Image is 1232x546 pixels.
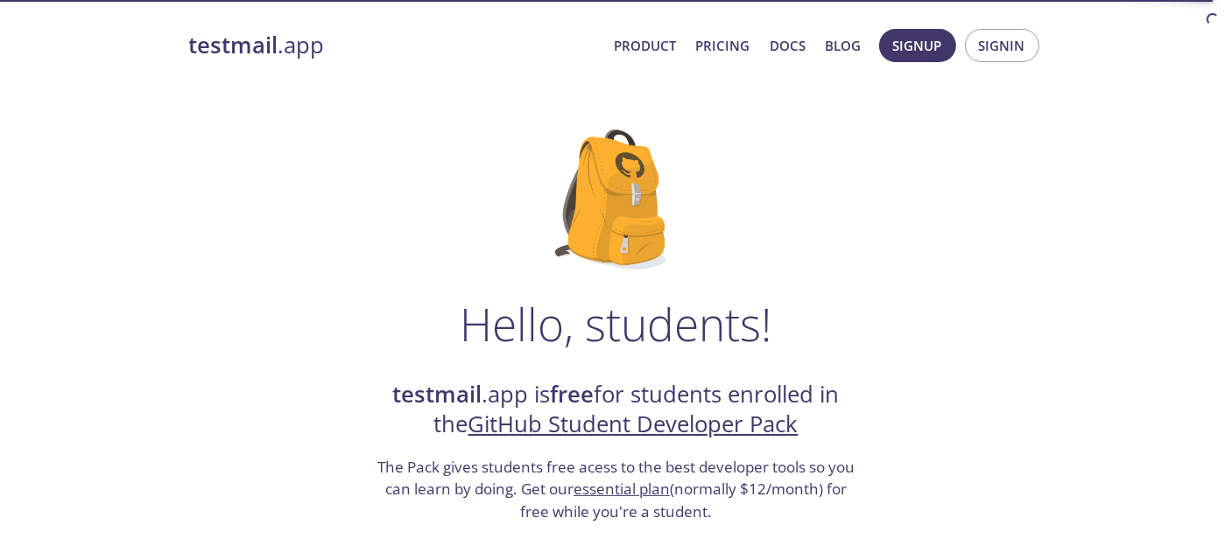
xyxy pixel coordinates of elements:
a: essential plan [574,479,670,499]
h1: Hello, students! [461,297,772,350]
img: github-student-backpack.png [555,129,677,269]
span: Signin [979,34,1025,57]
a: Pricing [696,34,750,57]
button: Signup [879,29,956,62]
strong: free [551,379,595,409]
a: Blog [825,34,861,57]
strong: testmail [393,379,482,409]
h2: .app is for students enrolled in the [376,380,857,440]
a: GitHub Student Developer Pack [468,409,799,439]
strong: testmail [189,30,278,60]
a: Docs [770,34,806,57]
a: Product [615,34,677,57]
h3: The Pack gives students free acess to the best developer tools so you can learn by doing. Get our... [376,456,857,523]
a: testmail.app [189,31,601,60]
button: Signin [965,29,1039,62]
span: Signup [893,34,942,57]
